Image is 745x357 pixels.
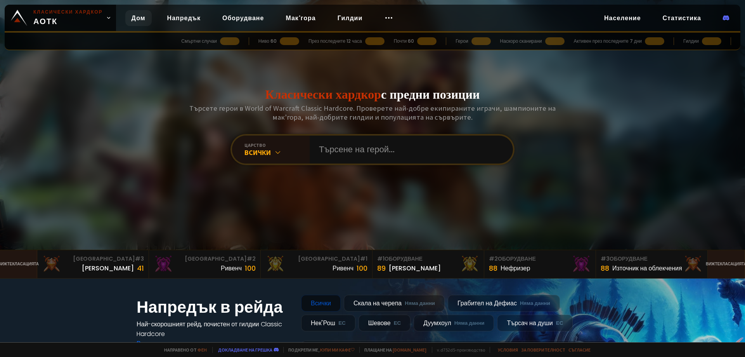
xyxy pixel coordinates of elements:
[394,319,401,327] font: ЕС
[164,347,197,353] font: Направено от
[286,14,315,23] font: Мак'гора
[568,347,591,353] a: Съгласие
[137,263,144,273] font: 41
[706,261,720,267] font: Вижте
[381,85,480,103] font: с предни позиции
[198,347,207,353] font: фен
[440,347,455,353] font: d752d5
[247,255,252,263] font: #
[189,104,556,122] font: Търсете герои в World of Warcraft Classic Hardcore. Проверете най-добре екипираните играчи, шампи...
[261,250,372,278] a: [GEOGRAPHIC_DATA]#1Ривенч100
[140,255,144,263] font: 3
[501,264,530,273] font: Нефризер
[364,347,392,353] font: Плащане на
[298,255,360,263] font: [GEOGRAPHIC_DATA]
[311,299,331,308] font: Всички
[245,263,256,273] font: 100
[383,255,385,263] font: 1
[657,10,707,26] a: Статистика
[606,255,610,263] font: 3
[389,264,441,273] font: [PERSON_NAME]
[132,14,146,23] font: Дом
[73,255,135,263] font: [GEOGRAPHIC_DATA]
[222,14,264,23] font: Оборудване
[137,339,202,348] a: Вижте целия напредък
[33,9,103,15] font: Класически хардкор
[596,250,708,278] a: #3Оборудване88Източник на облекчения
[500,38,542,44] font: Наскоро сканирани
[333,264,353,273] font: Ривенч
[320,347,355,353] a: купи ми кафе
[82,264,134,273] font: [PERSON_NAME]
[454,319,485,327] font: Няма данни
[489,255,494,263] font: #
[377,255,383,263] font: #
[663,14,701,23] font: Статистика
[393,347,426,353] a: [DOMAIN_NAME]
[520,300,550,307] font: Няма данни
[258,38,277,44] font: Ниво 60
[484,250,596,278] a: #2Оборудване88Нефризер
[457,347,485,353] font: производство
[185,255,247,263] font: [GEOGRAPHIC_DATA]
[494,255,498,263] font: 2
[457,299,517,308] font: Грабител на Дефиас
[357,263,367,273] font: 100
[244,142,266,148] font: царство
[167,14,201,23] font: Напредък
[385,255,423,263] font: Оборудване
[498,255,536,263] font: Оборудване
[288,347,319,353] font: Подкрепи ме,
[610,255,648,263] font: Оборудване
[338,319,346,327] font: ЕС
[331,10,369,26] a: Гилдии
[405,300,435,307] font: Няма данни
[137,320,282,338] font: Най-скорошният рейд, почистен от гилдии Classic Hardcore
[360,255,366,263] font: #
[377,263,386,273] font: 89
[601,263,609,273] font: 88
[279,10,322,26] a: Мак'гора
[368,319,391,327] font: Шевове
[598,10,647,26] a: Население
[455,347,457,353] font: -
[353,299,402,308] font: Скала на черепа
[181,38,217,44] font: Смъртни случаи
[394,38,414,44] font: Почти 60
[604,14,641,23] font: Население
[252,255,256,263] font: 2
[314,136,504,164] input: Търсене на герой...
[338,14,363,23] font: Гилдии
[521,347,565,353] a: за поверителност
[423,319,451,327] font: Дуумхоул
[149,250,261,278] a: [GEOGRAPHIC_DATA]#2Ривенч100
[708,250,745,278] a: Вижтекласацията
[218,347,272,353] a: Докладване на грешка
[33,16,57,27] font: АОТК
[308,38,362,44] font: През последните 12 часа
[37,250,149,278] a: [GEOGRAPHIC_DATA]#3[PERSON_NAME]41
[498,347,518,353] a: Условия
[372,250,484,278] a: #1Оборудване89[PERSON_NAME]
[5,5,116,31] a: Класически хардкорАОТК
[244,148,271,157] font: Всички
[221,264,242,273] font: Ривенч
[507,319,553,327] font: Търсач на души
[366,255,367,263] font: 1
[601,255,606,263] font: #
[437,347,440,353] font: v.
[612,264,682,273] font: Източник на облекчения
[311,319,335,327] font: Нек'Рош
[161,10,207,26] a: Напредък
[683,38,699,44] font: Гилдии
[135,255,140,263] font: #
[456,38,468,44] font: Герои
[137,296,283,319] font: Напредък в рейда
[125,10,152,26] a: Дом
